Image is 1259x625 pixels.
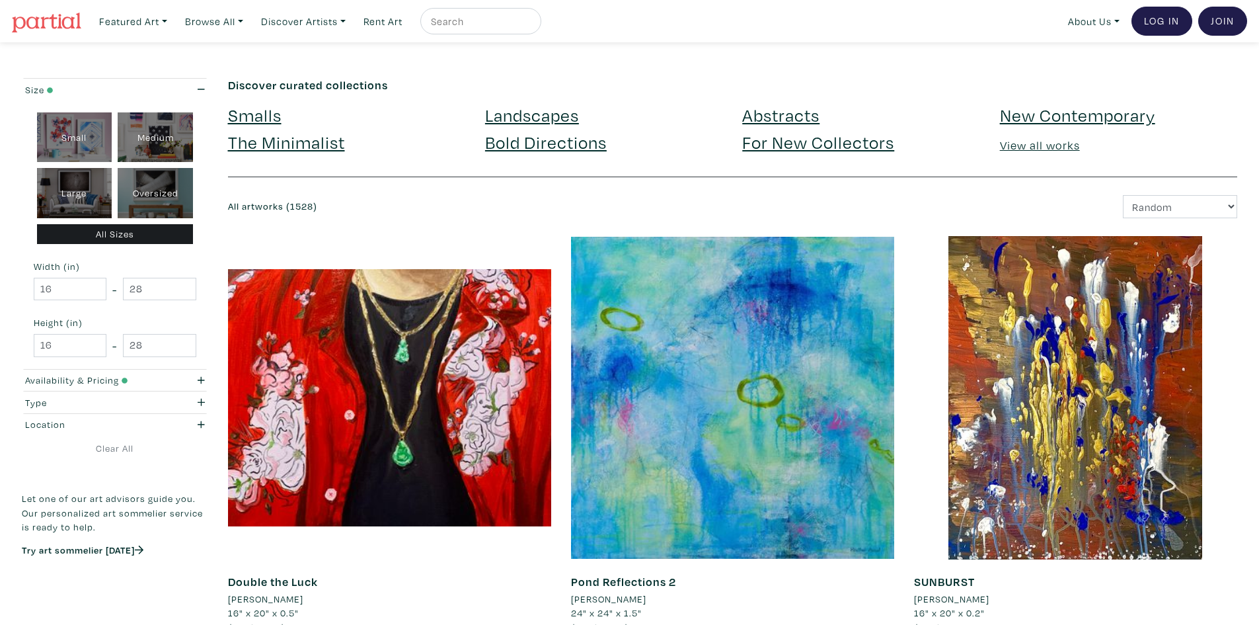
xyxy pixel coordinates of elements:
[118,168,193,218] div: Oversized
[571,592,646,606] li: [PERSON_NAME]
[179,8,249,35] a: Browse All
[37,168,112,218] div: Large
[37,224,194,245] div: All Sizes
[571,592,894,606] a: [PERSON_NAME]
[255,8,352,35] a: Discover Artists
[742,103,820,126] a: Abstracts
[571,574,676,589] a: Pond Reflections 2
[1000,103,1155,126] a: New Contemporary
[228,130,345,153] a: The Minimalist
[914,592,1237,606] a: [PERSON_NAME]
[742,130,894,153] a: For New Collectors
[93,8,173,35] a: Featured Art
[25,83,155,97] div: Size
[1198,7,1247,36] a: Join
[22,79,208,101] button: Size
[112,337,117,354] span: -
[22,544,143,556] a: Try art sommelier [DATE]
[22,441,208,456] a: Clear All
[34,318,196,327] small: Height (in)
[228,78,1238,93] h6: Discover curated collections
[228,103,282,126] a: Smalls
[914,574,975,589] a: SUNBURST
[25,417,155,432] div: Location
[37,112,112,163] div: Small
[571,606,642,619] span: 24" x 24" x 1.5"
[22,414,208,436] button: Location
[25,396,155,410] div: Type
[22,370,208,392] button: Availability & Pricing
[228,592,551,606] a: [PERSON_NAME]
[22,392,208,413] button: Type
[485,103,579,126] a: Landscapes
[118,112,193,163] div: Medium
[1000,138,1080,153] a: View all works
[34,262,196,271] small: Width (in)
[228,201,723,212] h6: All artworks (1528)
[112,280,117,298] span: -
[22,491,208,534] p: Let one of our art advisors guide you. Our personalized art sommelier service is ready to help.
[430,13,529,30] input: Search
[25,373,155,388] div: Availability & Pricing
[228,606,299,619] span: 16" x 20" x 0.5"
[914,606,985,619] span: 16" x 20" x 0.2"
[485,130,607,153] a: Bold Directions
[228,574,318,589] a: Double the Luck
[22,570,208,598] iframe: Customer reviews powered by Trustpilot
[358,8,408,35] a: Rent Art
[1062,8,1125,35] a: About Us
[914,592,989,606] li: [PERSON_NAME]
[228,592,303,606] li: [PERSON_NAME]
[1131,7,1192,36] a: Log In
